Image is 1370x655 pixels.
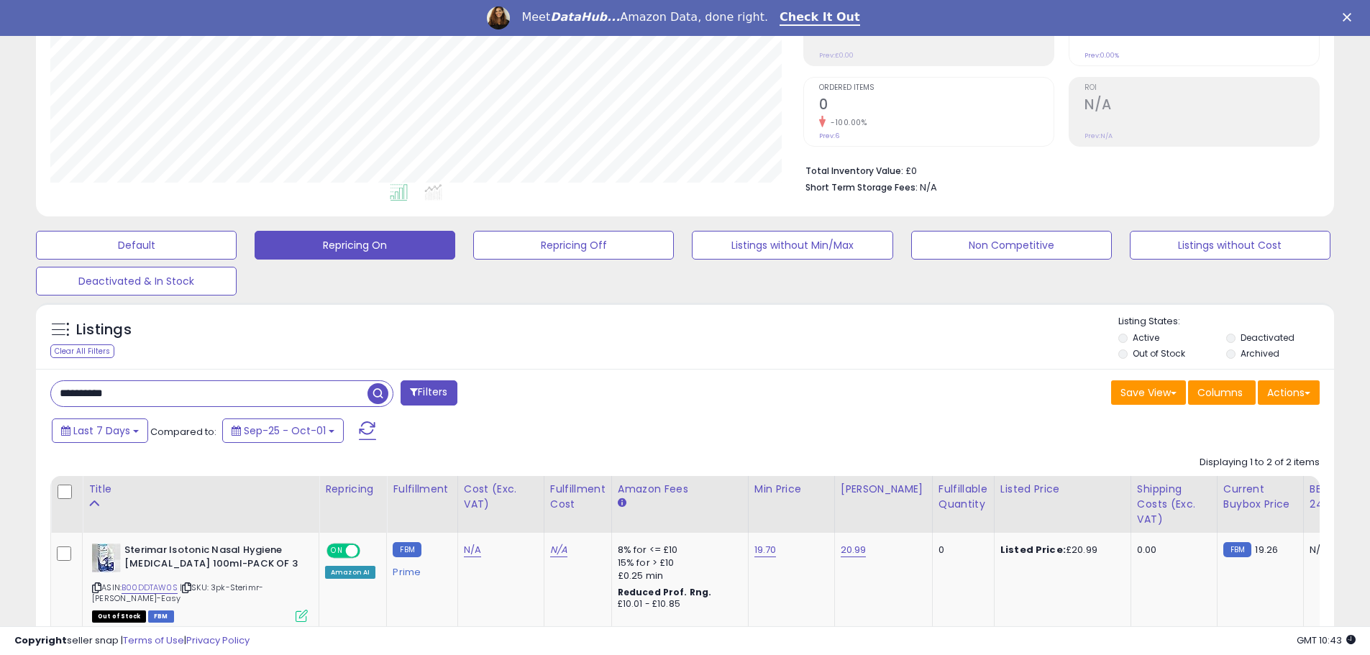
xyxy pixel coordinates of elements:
div: Clear All Filters [50,344,114,358]
button: Save View [1111,380,1186,405]
b: Sterimar Isotonic Nasal Hygiene [MEDICAL_DATA] 100ml-PACK OF 3 [124,544,299,574]
div: Close [1343,13,1357,22]
div: Displaying 1 to 2 of 2 items [1200,456,1320,470]
div: Current Buybox Price [1223,482,1297,512]
span: OFF [358,545,381,557]
small: Prev: £0.00 [819,51,854,60]
div: seller snap | | [14,634,250,648]
div: Repricing [325,482,380,497]
a: Privacy Policy [186,633,250,647]
h2: 0 [819,96,1054,116]
button: Deactivated & In Stock [36,267,237,296]
button: Default [36,231,237,260]
div: £20.99 [1000,544,1120,556]
label: Deactivated [1241,331,1294,344]
p: Listing States: [1118,315,1334,329]
strong: Copyright [14,633,67,647]
small: FBM [1223,542,1251,557]
a: Terms of Use [123,633,184,647]
div: 0 [939,544,983,556]
div: Prime [393,561,446,578]
button: Repricing On [255,231,455,260]
a: B00DDTAW0S [122,582,178,594]
div: [PERSON_NAME] [841,482,926,497]
div: 0.00 [1137,544,1206,556]
span: Columns [1197,385,1243,400]
a: Check It Out [780,10,860,26]
span: Sep-25 - Oct-01 [244,423,326,438]
small: Prev: 6 [819,132,839,140]
button: Repricing Off [473,231,674,260]
button: Actions [1258,380,1320,405]
div: Fulfillable Quantity [939,482,988,512]
a: N/A [550,543,567,557]
span: N/A [920,180,937,194]
button: Listings without Cost [1130,231,1330,260]
b: Listed Price: [1000,543,1066,556]
small: Prev: N/A [1084,132,1113,140]
span: Ordered Items [819,84,1054,92]
div: Min Price [754,482,828,497]
b: Total Inventory Value: [805,165,903,177]
b: Reduced Prof. Rng. [618,586,712,598]
label: Out of Stock [1133,347,1185,359]
i: DataHub... [550,10,620,24]
small: -100.00% [826,117,867,128]
span: 2025-10-9 10:43 GMT [1297,633,1356,647]
div: 8% for <= £10 [618,544,737,556]
div: ASIN: [92,544,308,620]
span: Last 7 Days [73,423,130,438]
a: 19.70 [754,543,777,557]
img: Profile image for Georgie [487,6,510,29]
div: Listed Price [1000,482,1125,497]
button: Columns [1188,380,1256,405]
a: 20.99 [841,543,867,557]
span: All listings that are currently out of stock and unavailable for purchase on Amazon [92,610,146,623]
div: 15% for > £10 [618,556,737,569]
div: Fulfillment [393,482,451,497]
div: Fulfillment Cost [550,482,606,512]
div: Amazon AI [325,566,375,579]
div: £10.01 - £10.85 [618,598,737,610]
small: FBM [393,542,421,557]
div: Amazon Fees [618,482,742,497]
div: Shipping Costs (Exc. VAT) [1137,482,1211,527]
label: Archived [1241,347,1279,359]
button: Non Competitive [911,231,1112,260]
h5: Listings [76,320,132,340]
button: Last 7 Days [52,418,148,443]
div: Title [88,482,313,497]
div: £0.25 min [618,569,737,582]
a: N/A [464,543,481,557]
div: N/A [1310,544,1357,556]
span: ROI [1084,84,1319,92]
li: £0 [805,161,1309,178]
div: Meet Amazon Data, done right. [521,10,768,24]
h2: N/A [1084,96,1319,116]
label: Active [1133,331,1159,344]
span: | SKU: 3pk-Sterimr-[PERSON_NAME]-Easy [92,582,263,603]
b: Short Term Storage Fees: [805,181,918,193]
small: Prev: 0.00% [1084,51,1119,60]
button: Sep-25 - Oct-01 [222,418,344,443]
span: ON [328,545,346,557]
button: Filters [401,380,457,406]
span: Compared to: [150,425,216,439]
button: Listings without Min/Max [692,231,892,260]
div: BB Share 24h. [1310,482,1362,512]
small: Amazon Fees. [618,497,626,510]
span: FBM [148,610,174,623]
img: 518fxO2yoGL._SL40_.jpg [92,544,121,572]
span: 19.26 [1255,543,1278,556]
div: Cost (Exc. VAT) [464,482,538,512]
